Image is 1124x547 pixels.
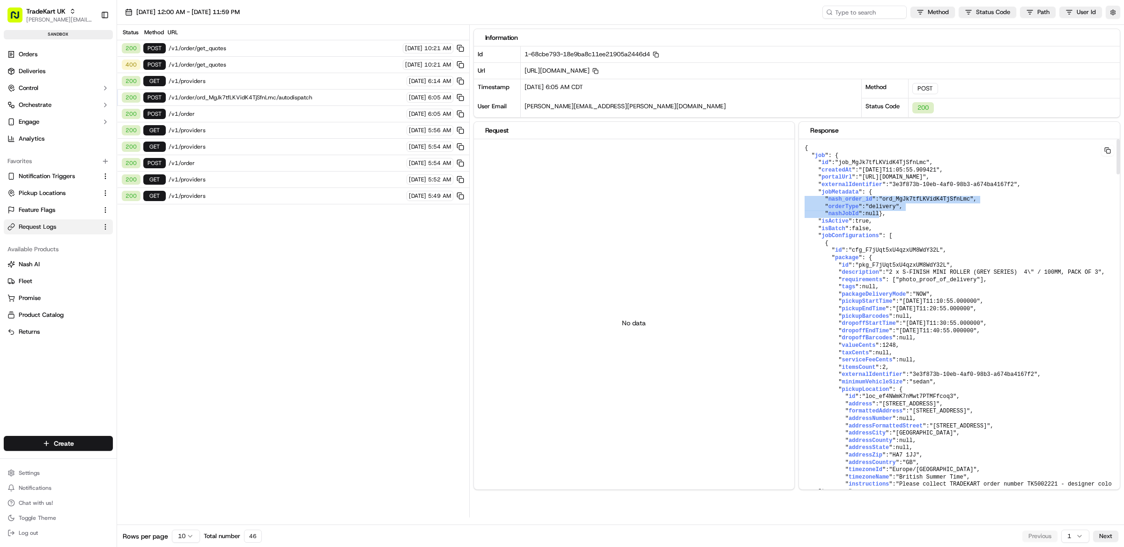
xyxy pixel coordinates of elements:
[93,232,113,240] span: Pylon
[4,114,113,129] button: Engage
[849,401,872,407] span: address
[26,7,66,16] button: TradeKart UK
[862,284,876,290] span: null
[842,328,889,334] span: dropoffEndTime
[4,242,113,257] div: Available Products
[19,328,40,336] span: Returns
[122,158,140,168] div: 200
[20,90,37,106] img: 4037041995827_4c49e92c6e3ed2e3ec13_72.png
[428,143,451,150] span: 5:54 AM
[83,171,102,178] span: [DATE]
[821,225,845,232] span: isBatch
[4,202,113,217] button: Feature Flags
[889,452,919,458] span: "HA7 1JJ"
[19,311,64,319] span: Product Catalog
[842,291,906,298] span: packageDeliveryMode
[121,29,140,36] div: Status
[858,167,939,173] span: "[DATE]T11:05:55.909421"
[169,127,404,134] span: /v1/providers
[121,6,244,19] button: [DATE] 12:00 AM - [DATE] 11:59 PM
[849,247,943,254] span: "cfg_F7jUqt5xU4qzxUM8WdY32L"
[852,225,869,232] span: false
[4,131,113,146] a: Analytics
[889,181,1017,188] span: "3e3f873b-10eb-4af0-98b3-a674ba4167f2"
[4,511,113,525] button: Toggle Theme
[9,90,26,106] img: 1736555255976-a54dd68f-1ca7-489b-9aae-adbdc363a1c4
[842,306,886,312] span: pickupEndTime
[159,92,170,104] button: Start new chat
[865,203,899,210] span: "delivery"
[424,45,451,52] span: 10:21 AM
[1059,7,1102,18] button: User Id
[842,320,895,327] span: dropoffStartTime
[9,37,170,52] p: Welcome 👋
[122,174,140,185] div: 200
[143,43,166,53] div: POST
[4,81,113,96] button: Control
[143,125,166,135] div: GET
[842,284,855,290] span: tags
[622,318,646,328] p: No data
[896,328,977,334] span: "[DATE]T11:40:55.000000"
[899,437,913,444] span: null
[7,294,109,302] a: Promise
[821,159,828,166] span: id
[29,145,76,153] span: [PERSON_NAME]
[7,223,98,231] a: Request Logs
[409,110,426,118] span: [DATE]
[122,125,140,135] div: 200
[835,255,858,261] span: package
[19,277,32,285] span: Fleet
[842,371,902,378] span: externalIdentifier
[858,174,926,180] span: "[URL][DOMAIN_NAME]"
[912,102,934,113] div: 200
[821,218,849,225] span: isActive
[521,79,862,98] div: [DATE] 6:05 AM CDT
[842,313,889,320] span: pickupBarcodes
[849,415,893,422] span: addressNumber
[143,76,166,86] div: GET
[882,364,886,371] span: 2
[428,159,451,167] span: 5:54 AM
[821,167,852,173] span: createdAt
[143,174,166,185] div: GET
[6,206,75,223] a: 📗Knowledge Base
[409,77,426,85] span: [DATE]
[29,171,76,178] span: [PERSON_NAME]
[143,109,166,119] div: POST
[89,210,150,219] span: API Documentation
[405,61,422,68] span: [DATE]
[849,437,893,444] span: addressCounty
[959,7,1016,18] button: Status Code
[54,439,74,448] span: Create
[842,269,879,276] span: description
[1037,8,1050,16] span: Path
[821,174,852,180] span: portalUrl
[835,159,930,166] span: "job_MgJk7tfLKVidK4TjSfnLmc"
[4,274,113,289] button: Fleet
[910,371,1038,378] span: "3e3f873b-10eb-4af0-98b3-a674ba4167f2"
[409,192,426,200] span: [DATE]
[485,33,1109,42] div: Information
[122,191,140,201] div: 200
[26,16,93,23] span: [PERSON_NAME][EMAIL_ADDRESS][DOMAIN_NAME]
[9,136,24,151] img: Tiffany Volk
[7,172,98,180] a: Notification Triggers
[143,60,166,70] div: POST
[4,291,113,306] button: Promise
[485,126,784,135] div: Request
[821,181,882,188] span: externalIdentifier
[4,436,113,451] button: Create
[896,277,980,283] span: "photo_proof_of_delivery"
[910,408,970,414] span: "[STREET_ADDRESS]"
[835,247,842,254] span: id
[428,192,451,200] span: 5:49 AM
[169,159,404,167] span: /v1/order
[409,94,426,101] span: [DATE]
[143,92,166,103] div: POST
[204,532,240,540] span: Total number
[19,210,72,219] span: Knowledge Base
[123,532,168,541] span: Rows per page
[9,210,17,218] div: 📗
